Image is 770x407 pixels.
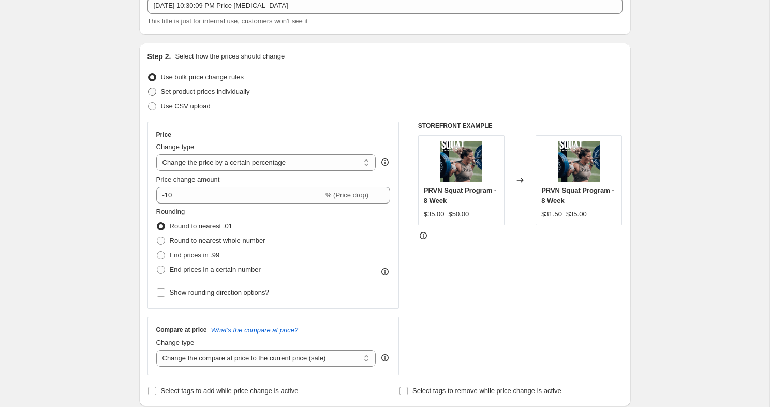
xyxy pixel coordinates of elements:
[175,51,285,62] p: Select how the prices should change
[566,209,587,220] strike: $35.00
[156,176,220,183] span: Price change amount
[161,387,299,395] span: Select tags to add while price change is active
[156,130,171,139] h3: Price
[449,209,469,220] strike: $50.00
[156,208,185,215] span: Rounding
[412,387,561,395] span: Select tags to remove while price change is active
[380,353,390,363] div: help
[558,141,600,182] img: PRVN_SQUATProgram_Cover-824063_80x.png
[380,157,390,167] div: help
[156,187,323,203] input: -15
[211,326,299,334] button: What's the compare at price?
[170,237,265,244] span: Round to nearest whole number
[170,266,261,273] span: End prices in a certain number
[156,339,195,346] span: Change type
[541,209,562,220] div: $31.50
[424,186,497,205] span: PRVN Squat Program - 8 Week
[170,251,220,259] span: End prices in .99
[161,73,244,81] span: Use bulk price change rules
[541,186,614,205] span: PRVN Squat Program - 8 Week
[161,88,250,95] span: Set product prices individually
[161,102,211,110] span: Use CSV upload
[325,191,368,199] span: % (Price drop)
[424,209,445,220] div: $35.00
[170,288,269,296] span: Show rounding direction options?
[440,141,482,182] img: PRVN_SQUATProgram_Cover-824063_80x.png
[147,51,171,62] h2: Step 2.
[156,143,195,151] span: Change type
[156,326,207,334] h3: Compare at price
[147,17,308,25] span: This title is just for internal use, customers won't see it
[170,222,232,230] span: Round to nearest .01
[418,122,623,130] h6: STOREFRONT EXAMPLE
